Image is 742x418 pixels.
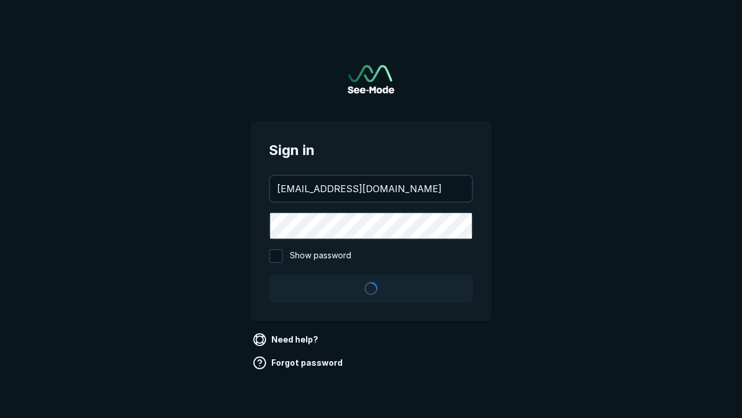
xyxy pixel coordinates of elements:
input: your@email.com [270,176,472,201]
a: Forgot password [250,354,347,372]
a: Need help? [250,330,323,349]
span: Sign in [269,140,473,161]
img: See-Mode Logo [348,65,394,93]
span: Show password [290,249,351,263]
a: Go to sign in [348,65,394,93]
